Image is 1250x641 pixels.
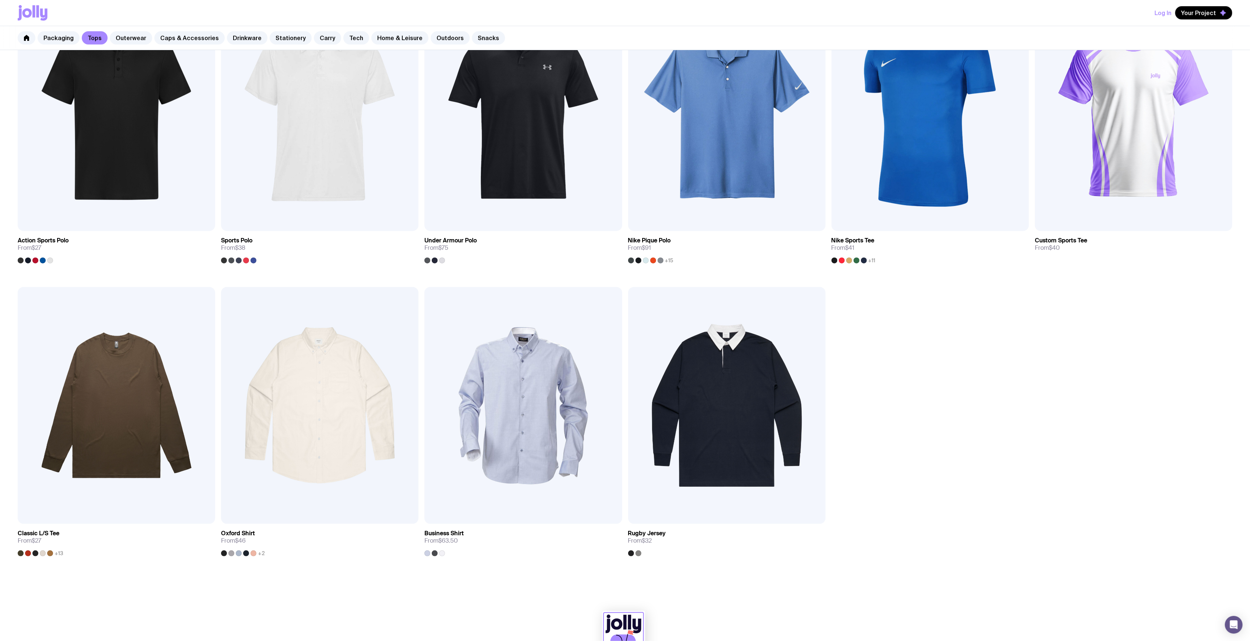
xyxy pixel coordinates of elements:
[665,258,673,263] span: +15
[1181,9,1216,17] span: Your Project
[424,244,448,252] span: From
[235,537,246,544] span: $46
[1049,244,1060,252] span: $40
[314,31,341,45] a: Carry
[227,31,267,45] a: Drinkware
[235,244,245,252] span: $38
[82,31,108,45] a: Tops
[1035,237,1087,244] h3: Custom Sports Tee
[18,237,69,244] h3: Action Sports Polo
[845,244,855,252] span: $41
[270,31,312,45] a: Stationery
[438,244,448,252] span: $75
[424,237,477,244] h3: Under Armour Polo
[868,258,876,263] span: +11
[424,231,622,263] a: Under Armour PoloFrom$75
[221,537,246,544] span: From
[18,530,59,537] h3: Classic L/S Tee
[38,31,80,45] a: Packaging
[424,524,622,556] a: Business ShirtFrom$63.50
[628,530,666,537] h3: Rugby Jersey
[1035,244,1060,252] span: From
[221,524,419,556] a: Oxford ShirtFrom$46+2
[18,244,41,252] span: From
[371,31,428,45] a: Home & Leisure
[110,31,152,45] a: Outerwear
[18,231,215,263] a: Action Sports PoloFrom$27
[628,237,671,244] h3: Nike Pique Polo
[32,537,41,544] span: $27
[831,231,1029,263] a: Nike Sports TeeFrom$41+11
[18,537,41,544] span: From
[1225,616,1243,634] div: Open Intercom Messenger
[1035,231,1232,258] a: Custom Sports TeeFrom$40
[343,31,369,45] a: Tech
[1175,6,1232,20] button: Your Project
[258,550,265,556] span: +2
[18,524,215,556] a: Classic L/S TeeFrom$27+13
[424,530,464,537] h3: Business Shirt
[628,231,826,263] a: Nike Pique PoloFrom$91+15
[424,537,458,544] span: From
[642,244,651,252] span: $91
[221,244,245,252] span: From
[55,550,63,556] span: +13
[221,237,252,244] h3: Sports Polo
[221,530,255,537] h3: Oxford Shirt
[628,244,651,252] span: From
[431,31,470,45] a: Outdoors
[628,537,652,544] span: From
[1155,6,1172,20] button: Log In
[438,537,458,544] span: $63.50
[628,524,826,556] a: Rugby JerseyFrom$32
[642,537,652,544] span: $32
[154,31,225,45] a: Caps & Accessories
[221,231,419,263] a: Sports PoloFrom$38
[32,244,41,252] span: $27
[472,31,505,45] a: Snacks
[831,244,855,252] span: From
[831,237,875,244] h3: Nike Sports Tee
